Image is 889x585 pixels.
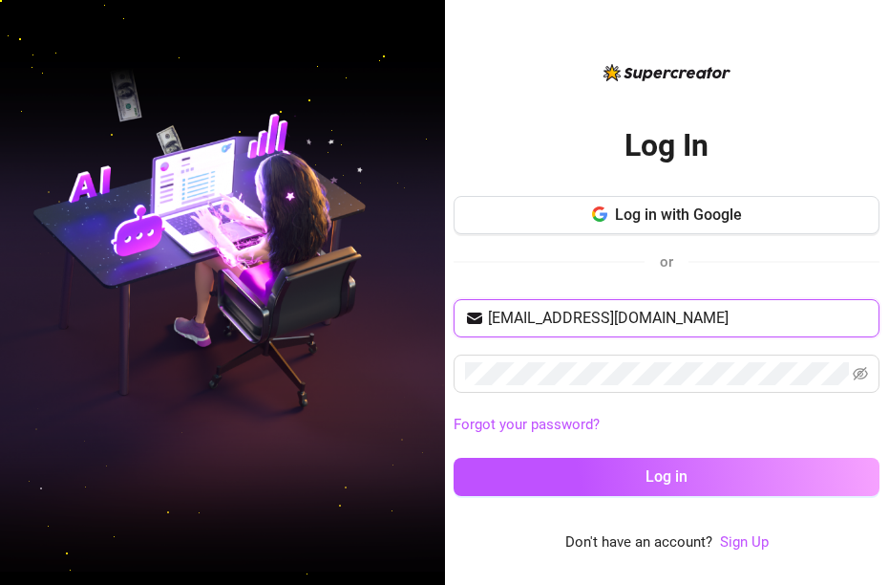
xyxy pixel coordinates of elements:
[615,206,742,224] span: Log in with Google
[565,531,712,554] span: Don't have an account?
[660,253,673,271] span: or
[488,307,868,330] input: Your email
[624,126,709,165] h2: Log In
[454,416,600,433] a: Forgot your password?
[720,533,769,551] a: Sign Up
[603,64,730,81] img: logo-BBDzfeDw.svg
[454,458,879,496] button: Log in
[454,414,879,437] a: Forgot your password?
[853,366,868,381] span: eye-invisible
[646,467,688,486] span: Log in
[454,196,879,234] button: Log in with Google
[720,531,769,554] a: Sign Up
